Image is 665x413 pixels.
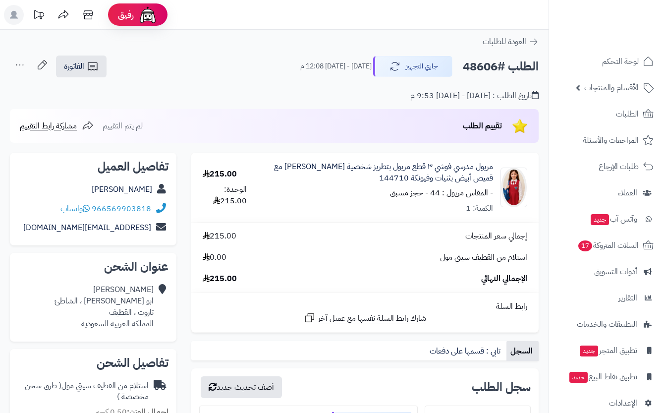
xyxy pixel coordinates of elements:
[506,341,539,361] a: السجل
[555,155,659,178] a: طلبات الإرجاع
[64,60,84,72] span: الفاتورة
[616,107,639,121] span: الطلبات
[270,161,493,184] a: مريول مدرسي فوشي ٣ قطع مريول بتطريز شخصية [PERSON_NAME] مع قميص أبيض بثنيات وفيونكة 144710
[463,57,539,77] h2: الطلب #48606
[591,214,609,225] span: جديد
[103,120,143,132] span: لم يتم التقييم
[590,212,637,226] span: وآتس آب
[410,90,539,102] div: تاريخ الطلب : [DATE] - [DATE] 9:53 م
[555,312,659,336] a: التطبيقات والخدمات
[555,50,659,73] a: لوحة التحكم
[577,317,637,331] span: التطبيقات والخدمات
[300,61,372,71] small: [DATE] - [DATE] 12:08 م
[584,81,639,95] span: الأقسام والمنتجات
[201,376,282,398] button: أضف تحديث جديد
[195,301,535,312] div: رابط السلة
[20,120,77,132] span: مشاركة رابط التقييم
[18,380,149,403] div: استلام من القطيف سيتي مول
[555,102,659,126] a: الطلبات
[55,284,154,329] div: [PERSON_NAME] ابو [PERSON_NAME] ، الشاطئ تاروت ، القطيف المملكة العربية السعودية
[598,28,656,49] img: logo-2.png
[555,207,659,231] a: وآتس آبجديد
[583,133,639,147] span: المراجعات والأسئلة
[18,357,168,369] h2: تفاصيل الشحن
[56,56,107,77] a: الفاتورة
[203,273,237,285] span: 215.00
[555,286,659,310] a: التقارير
[555,181,659,205] a: العملاء
[440,252,527,263] span: استلام من القطيف سيتي مول
[602,55,639,68] span: لوحة التحكم
[578,240,592,251] span: 17
[203,184,247,207] div: الوحدة: 215.00
[304,312,426,324] a: شارك رابط السلة نفسها مع عميل آخر
[483,36,526,48] span: العودة للطلبات
[92,203,151,215] a: 966569903818
[426,341,506,361] a: تابي : قسمها على دفعات
[18,261,168,273] h2: عنوان الشحن
[465,231,527,242] span: إجمالي سعر المنتجات
[555,128,659,152] a: المراجعات والأسئلة
[569,372,588,383] span: جديد
[373,56,452,77] button: جاري التجهيز
[60,203,90,215] a: واتساب
[20,120,94,132] a: مشاركة رابط التقييم
[318,313,426,324] span: شارك رابط السلة نفسها مع عميل آخر
[463,120,502,132] span: تقييم الطلب
[577,238,639,252] span: السلات المتروكة
[92,183,152,195] a: [PERSON_NAME]
[555,260,659,284] a: أدوات التسويق
[472,381,531,393] h3: سجل الطلب
[481,273,527,285] span: الإجمالي النهائي
[555,339,659,362] a: تطبيق المتجرجديد
[579,344,637,357] span: تطبيق المتجر
[23,222,151,234] a: [EMAIL_ADDRESS][DOMAIN_NAME]
[25,380,149,403] span: ( طرق شحن مخصصة )
[609,396,637,410] span: الإعدادات
[203,252,226,263] span: 0.00
[555,234,659,257] a: السلات المتروكة17
[390,187,493,199] small: - المقاس مريول : 44 - حجز مسبق
[580,346,598,356] span: جديد
[466,203,493,214] div: الكمية: 1
[555,365,659,389] a: تطبيق نقاط البيعجديد
[599,160,639,174] span: طلبات الإرجاع
[483,36,539,48] a: العودة للطلبات
[18,161,168,173] h2: تفاصيل العميل
[618,186,637,200] span: العملاء
[203,231,236,242] span: 215.00
[568,370,637,384] span: تطبيق نقاط البيع
[118,9,134,21] span: رفيق
[203,169,237,180] div: 215.00
[618,291,637,305] span: التقارير
[594,265,637,279] span: أدوات التسويق
[501,168,527,207] img: 1753432910-1000423870-90x90.png
[138,5,158,25] img: ai-face.png
[26,5,51,27] a: تحديثات المنصة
